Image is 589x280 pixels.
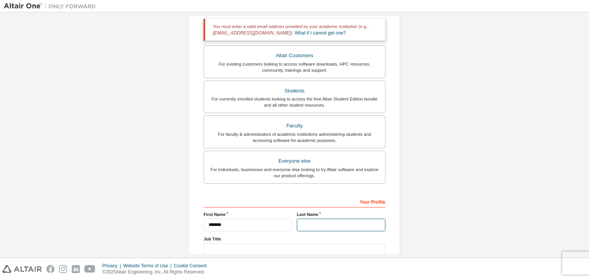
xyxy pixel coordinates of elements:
img: instagram.svg [59,265,67,273]
label: First Name [204,211,292,217]
img: Altair One [4,2,100,10]
div: Your Profile [204,195,385,208]
img: linkedin.svg [72,265,80,273]
div: Students [209,86,380,96]
label: Last Name [297,211,385,217]
div: Cookie Consent [174,263,211,269]
img: altair_logo.svg [2,265,42,273]
a: What if I cannot get one? [295,30,346,36]
div: For existing customers looking to access software downloads, HPC resources, community, trainings ... [209,61,380,73]
img: youtube.svg [84,265,95,273]
div: Faculty [209,120,380,131]
div: Altair Customers [209,50,380,61]
div: Website Terms of Use [123,263,174,269]
p: © 2025 Altair Engineering, Inc. All Rights Reserved. [102,269,211,275]
div: You must enter a valid email address provided by your academic institution (e.g., ). [204,19,385,41]
div: For faculty & administrators of academic institutions administering students and accessing softwa... [209,131,380,143]
label: Job Title [204,236,385,242]
span: [EMAIL_ADDRESS][DOMAIN_NAME] [213,30,291,36]
div: For currently enrolled students looking to access the free Altair Student Edition bundle and all ... [209,96,380,108]
div: Everyone else [209,156,380,166]
img: facebook.svg [46,265,54,273]
div: For individuals, businesses and everyone else looking to try Altair software and explore our prod... [209,166,380,179]
div: Privacy [102,263,123,269]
